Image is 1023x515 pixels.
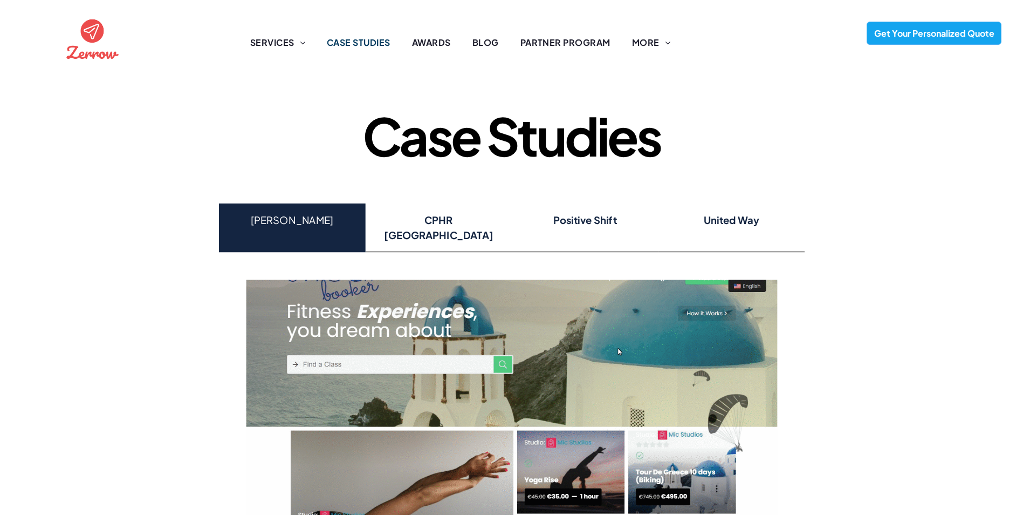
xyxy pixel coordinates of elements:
[870,22,998,44] span: Get Your Personalized Quote
[362,103,660,168] span: Case Studies
[64,10,121,67] img: the logo for zernow is a red circle with an airplane in it .
[401,36,462,49] a: AWARDS
[462,36,510,49] a: BLOG
[621,36,681,49] a: MORE
[228,212,356,227] h4: [PERSON_NAME]
[510,36,621,49] a: PARTNER PROGRAM
[520,212,649,227] h4: Positive Shift
[316,36,401,49] a: CASE STUDIES
[667,212,795,227] h4: United Way
[867,22,1001,45] a: Get Your Personalized Quote
[239,36,316,49] a: SERVICES
[374,212,503,242] h4: CPHR [GEOGRAPHIC_DATA]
